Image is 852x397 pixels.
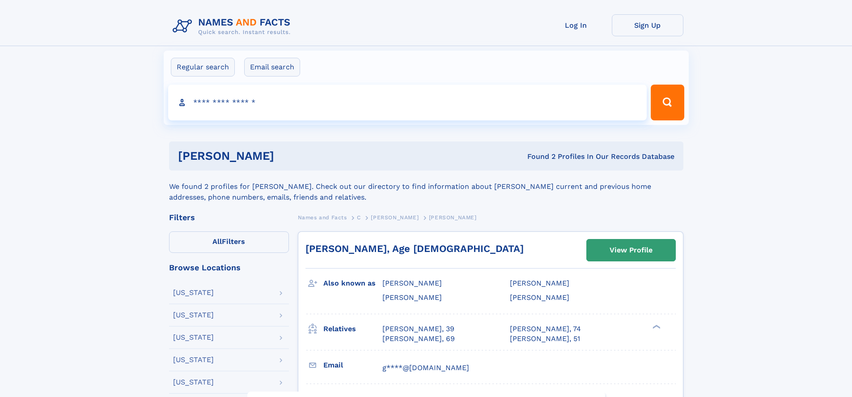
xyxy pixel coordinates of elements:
[382,334,455,344] a: [PERSON_NAME], 69
[357,212,361,223] a: C
[510,279,569,287] span: [PERSON_NAME]
[169,171,683,203] div: We found 2 profiles for [PERSON_NAME]. Check out our directory to find information about [PERSON_...
[610,240,653,260] div: View Profile
[323,276,382,291] h3: Also known as
[323,358,382,373] h3: Email
[429,214,477,221] span: [PERSON_NAME]
[298,212,347,223] a: Names and Facts
[173,334,214,341] div: [US_STATE]
[651,85,684,120] button: Search Button
[169,231,289,253] label: Filters
[169,264,289,272] div: Browse Locations
[650,324,661,329] div: ❯
[612,14,683,36] a: Sign Up
[371,212,419,223] a: [PERSON_NAME]
[173,379,214,386] div: [US_STATE]
[212,237,222,246] span: All
[382,293,442,302] span: [PERSON_NAME]
[587,239,675,261] a: View Profile
[540,14,612,36] a: Log In
[171,58,235,77] label: Regular search
[510,293,569,302] span: [PERSON_NAME]
[371,214,419,221] span: [PERSON_NAME]
[323,321,382,337] h3: Relatives
[382,279,442,287] span: [PERSON_NAME]
[169,14,298,38] img: Logo Names and Facts
[510,334,580,344] a: [PERSON_NAME], 51
[357,214,361,221] span: C
[168,85,647,120] input: search input
[510,324,581,334] a: [PERSON_NAME], 74
[382,324,454,334] a: [PERSON_NAME], 39
[401,152,674,162] div: Found 2 Profiles In Our Records Database
[305,243,524,254] a: [PERSON_NAME], Age [DEMOGRAPHIC_DATA]
[173,289,214,296] div: [US_STATE]
[173,312,214,319] div: [US_STATE]
[178,150,401,162] h1: [PERSON_NAME]
[173,356,214,363] div: [US_STATE]
[244,58,300,77] label: Email search
[169,213,289,222] div: Filters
